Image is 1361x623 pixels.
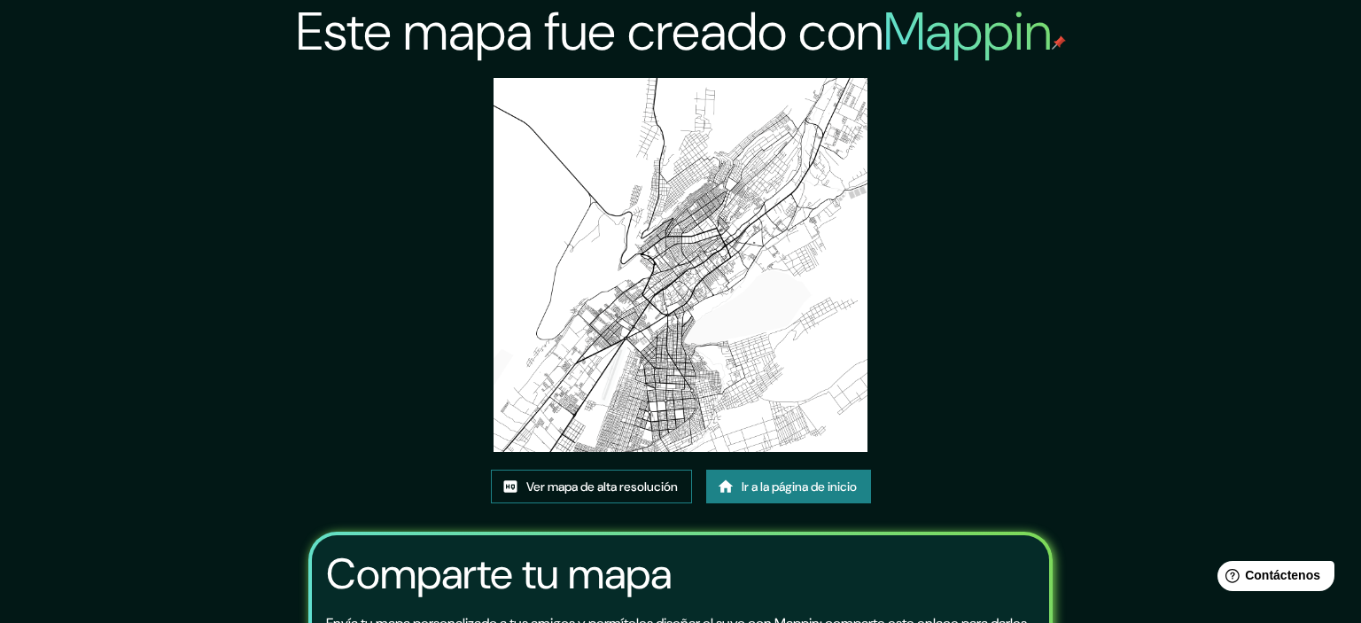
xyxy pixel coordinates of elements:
[326,546,672,602] font: Comparte tu mapa
[706,470,871,503] a: Ir a la página de inicio
[1203,554,1342,604] iframe: Lanzador de widgets de ayuda
[491,470,692,503] a: Ver mapa de alta resolución
[742,479,857,495] font: Ir a la página de inicio
[1052,35,1066,50] img: pin de mapeo
[494,78,867,452] img: created-map
[526,479,678,495] font: Ver mapa de alta resolución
